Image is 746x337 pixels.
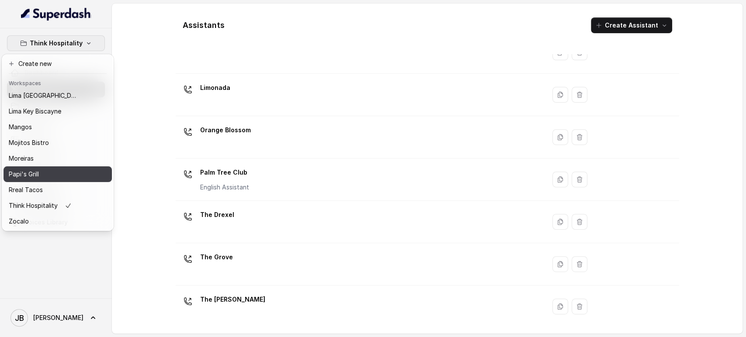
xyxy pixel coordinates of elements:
[9,169,39,179] p: Papi's Grill
[3,76,112,89] header: Workspaces
[3,56,112,72] button: Create new
[9,122,32,132] p: Mangos
[9,185,43,195] p: Rreal Tacos
[2,54,114,231] div: Think Hospitality
[9,106,61,117] p: Lima Key Biscayne
[30,38,83,48] p: Think Hospitality
[9,138,49,148] p: Mojitos Bistro
[9,200,58,211] p: Think Hospitality
[7,35,105,51] button: Think Hospitality
[9,90,79,101] p: Lima [GEOGRAPHIC_DATA]
[9,153,34,164] p: Moreiras
[9,216,29,227] p: Zocalo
